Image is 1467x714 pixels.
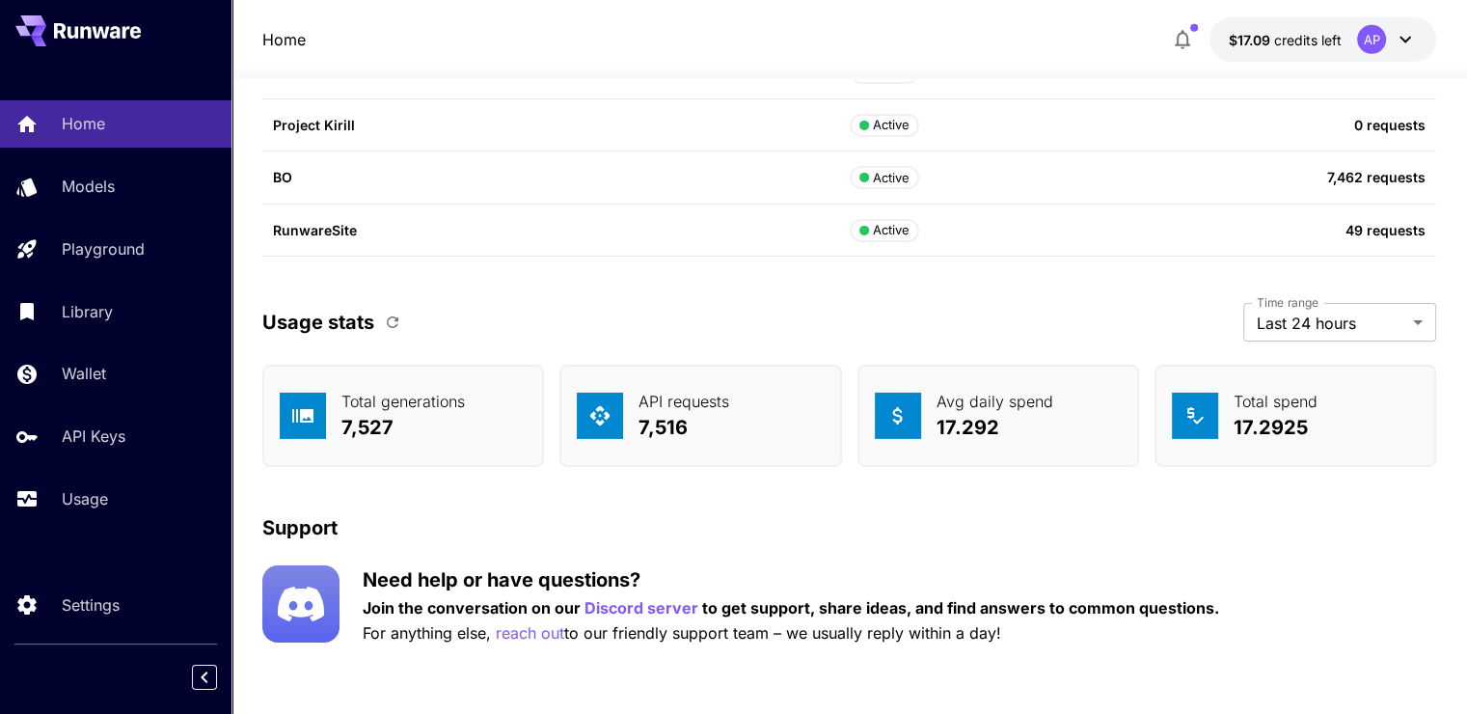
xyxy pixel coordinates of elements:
[1209,17,1436,62] button: $17.08608AP
[62,300,113,323] p: Library
[1079,220,1425,240] p: 49 requests
[262,513,338,542] p: Support
[363,621,1219,645] p: For anything else, to our friendly support team – we usually reply within a day!
[1257,312,1405,335] span: Last 24 hours
[1357,25,1386,54] div: AP
[262,308,374,337] p: Usage stats
[1079,115,1425,135] p: 0 requests
[363,596,1219,620] p: Join the conversation on our to get support, share ideas, and find answers to common questions.
[192,665,217,690] button: Collapse sidebar
[262,28,306,51] nav: breadcrumb
[584,596,698,620] button: Discord server
[1229,30,1342,50] div: $17.08608
[859,221,910,240] div: Active
[1234,413,1318,442] p: 17.2925
[341,390,465,413] p: Total generations
[62,487,108,510] p: Usage
[1079,167,1425,187] p: 7,462 requests
[937,413,1053,442] p: 17.292
[1234,390,1318,413] p: Total spend
[1257,294,1318,311] label: Time range
[206,660,231,695] div: Collapse sidebar
[1274,32,1342,48] span: credits left
[62,237,145,261] p: Playground
[341,413,465,442] p: 7,527
[859,169,910,188] div: Active
[638,390,729,413] p: API requests
[496,621,564,645] button: reach out
[273,167,849,187] p: BO
[937,390,1053,413] p: Avg daily spend
[273,220,849,240] p: RunwareSite
[1229,32,1274,48] span: $17.09
[62,425,125,448] p: API Keys
[62,593,120,617] p: Settings
[859,116,910,135] div: Active
[363,565,1219,594] p: Need help or have questions?
[62,362,106,385] p: Wallet
[262,28,306,51] a: Home
[273,115,849,135] p: Project Kirill
[62,112,105,135] p: Home
[638,413,729,442] p: 7,516
[62,175,115,198] p: Models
